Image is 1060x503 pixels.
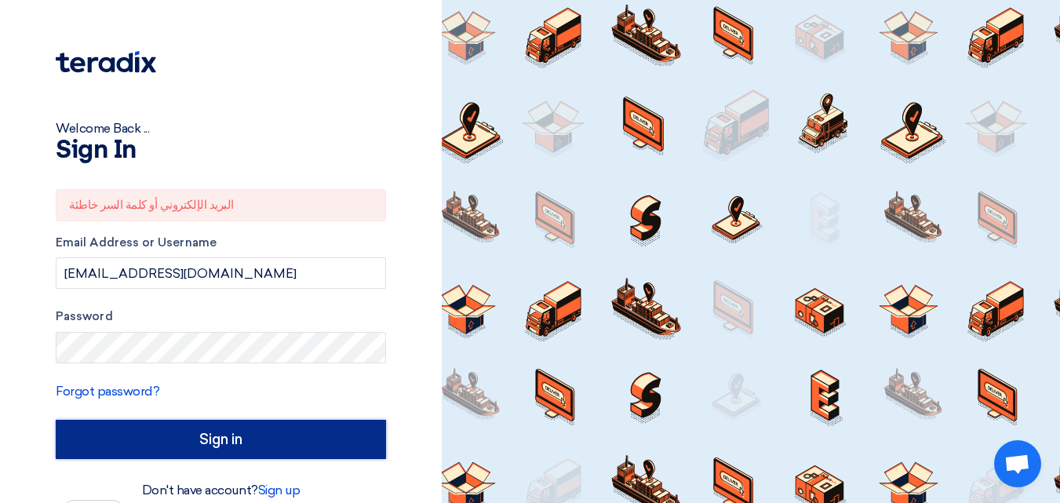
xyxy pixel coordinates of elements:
label: Email Address or Username [56,234,386,252]
a: Forgot password? [56,384,159,399]
h1: Sign In [56,138,386,163]
div: Don't have account? [56,481,386,500]
label: Password [56,308,386,326]
input: Sign in [56,420,386,459]
input: Enter your business email or username [56,257,386,289]
img: Teradix logo [56,51,156,73]
div: Welcome Back ... [56,119,386,138]
div: البريد الإلكتروني أو كلمة السر خاطئة [56,189,386,221]
a: Open chat [994,440,1041,487]
a: Sign up [258,483,301,498]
